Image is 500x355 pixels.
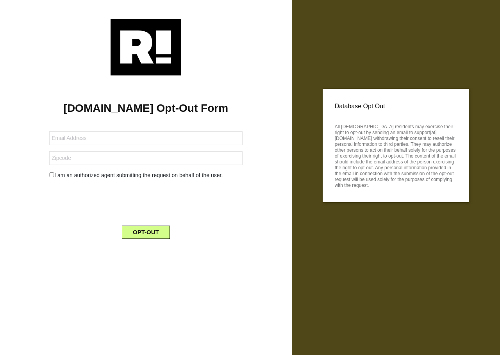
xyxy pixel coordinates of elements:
[122,226,170,239] button: OPT-OUT
[111,19,181,75] img: Retention.com
[49,131,242,145] input: Email Address
[49,151,242,165] input: Zipcode
[335,100,457,112] p: Database Opt Out
[12,102,280,115] h1: [DOMAIN_NAME] Opt-Out Form
[43,171,248,179] div: I am an authorized agent submitting the request on behalf of the user.
[86,186,205,216] iframe: reCAPTCHA
[335,122,457,188] p: All [DEMOGRAPHIC_DATA] residents may exercise their right to opt-out by sending an email to suppo...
